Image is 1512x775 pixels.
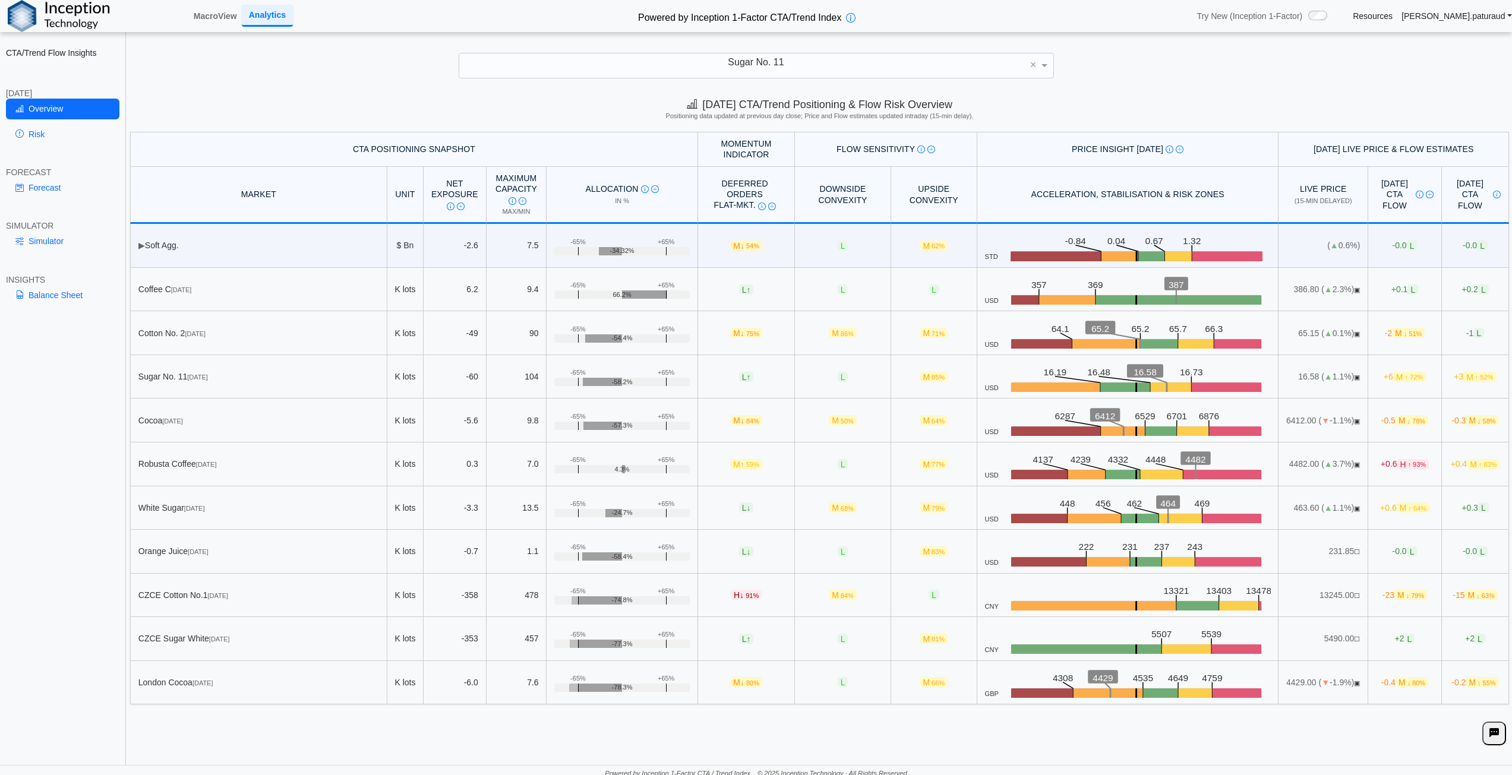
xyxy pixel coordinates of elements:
div: [DATE] [6,88,119,99]
td: -5.6 [424,398,486,442]
span: -2 [1385,328,1425,338]
th: Momentum Indicator [698,132,796,167]
span: M [920,415,948,425]
td: 7.5 [487,224,547,268]
span: -74.8% [612,596,633,604]
span: [DATE] [185,330,206,337]
span: ↑ [746,372,750,381]
td: K lots [387,355,424,399]
td: 9.4 [487,268,547,312]
span: 64% [932,417,945,425]
a: Balance Sheet [6,285,119,305]
a: [PERSON_NAME].paturaud [1401,11,1512,21]
text: 13403 [1207,585,1232,595]
span: M [920,546,948,556]
span: ▲ [1324,503,1333,513]
span: L [739,546,754,556]
span: USD [985,515,999,523]
span: +0.6 [1381,459,1429,469]
td: 90 [487,311,547,355]
text: 13478 [1247,585,1273,595]
div: [DATE] CTA Flow [1376,178,1434,211]
span: M [1397,502,1429,513]
text: 16.58 [1134,367,1157,377]
th: Unit [387,167,424,224]
span: L [739,372,754,382]
span: [DATE] [208,592,229,599]
span: 86% [841,330,854,337]
span: M [829,415,857,425]
span: 79% [932,505,945,512]
div: Flow Sensitivity [803,144,969,154]
span: ↑ 64% [1408,505,1426,512]
span: +0.2 [1462,284,1488,295]
img: Read More [651,185,659,193]
span: OPEN: Market session is currently open. [1354,374,1360,381]
span: CNY [985,603,999,610]
text: 464 [1161,498,1176,508]
div: SIMULATOR [6,220,119,231]
text: 4482 [1186,454,1206,464]
span: ↓ 78% [1407,417,1426,425]
img: Info [1493,191,1501,198]
span: ▲ [1330,241,1339,250]
span: ▲ [1324,372,1333,381]
span: ▲ [1324,328,1333,338]
a: Resources [1353,11,1393,21]
div: Cocoa [138,415,379,426]
span: 91% [746,592,759,599]
span: H [731,590,762,600]
img: Read More [1176,145,1183,153]
span: -54.4% [612,334,633,342]
td: 4482.00 ( 3.7%) [1279,442,1368,486]
span: Try New (Inception 1-Factor) [1197,11,1303,21]
text: 65.2 [1132,323,1150,333]
span: ↓ 79% [1406,592,1425,599]
div: Robusta Coffee [138,458,379,469]
span: L [1477,241,1488,251]
span: 62% [932,242,945,249]
span: × [1030,59,1037,70]
div: Net Exposure [431,178,478,211]
span: M [829,328,857,338]
span: ↑ 93% [1408,461,1426,468]
span: Max/Min [502,208,530,215]
span: 59% [746,461,759,468]
span: -58.4% [612,553,633,561]
th: Downside Convexity [795,167,891,224]
td: 478 [487,574,547,618]
a: Forecast [6,178,119,198]
text: 4239 [1071,454,1091,464]
div: +65% [658,325,674,333]
span: USD [985,559,999,567]
text: 387 [1169,280,1185,290]
text: 16.48 [1088,367,1111,377]
span: ▶ [138,241,145,250]
a: Simulator [6,231,119,251]
div: +65% [658,543,674,551]
div: +65% [658,500,674,508]
a: Overview [6,99,119,119]
td: 65.15 ( 0.1%) [1279,311,1368,355]
td: 463.60 ( 1.1%) [1279,486,1368,530]
span: L [739,502,754,513]
span: 77% [932,461,945,468]
text: 357 [1031,280,1047,290]
span: -0.0 [1393,546,1418,556]
div: Coffee C [138,284,379,295]
text: -0.84 [1065,236,1086,246]
th: Upside Convexity [891,167,977,224]
text: 64.1 [1052,323,1069,333]
img: Read More [519,197,526,205]
span: 71% [932,330,945,337]
th: Acceleration, Stabilisation & Risk Zones [977,167,1279,224]
text: 6876 [1200,410,1220,420]
img: Info [917,145,925,153]
td: 1.1 [487,530,547,574]
span: ↓ [740,328,744,338]
span: M [920,328,948,338]
span: -0.3 [1451,415,1498,425]
td: -358 [424,574,486,618]
span: ↓ 58% [1478,417,1496,425]
td: 104 [487,355,547,399]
